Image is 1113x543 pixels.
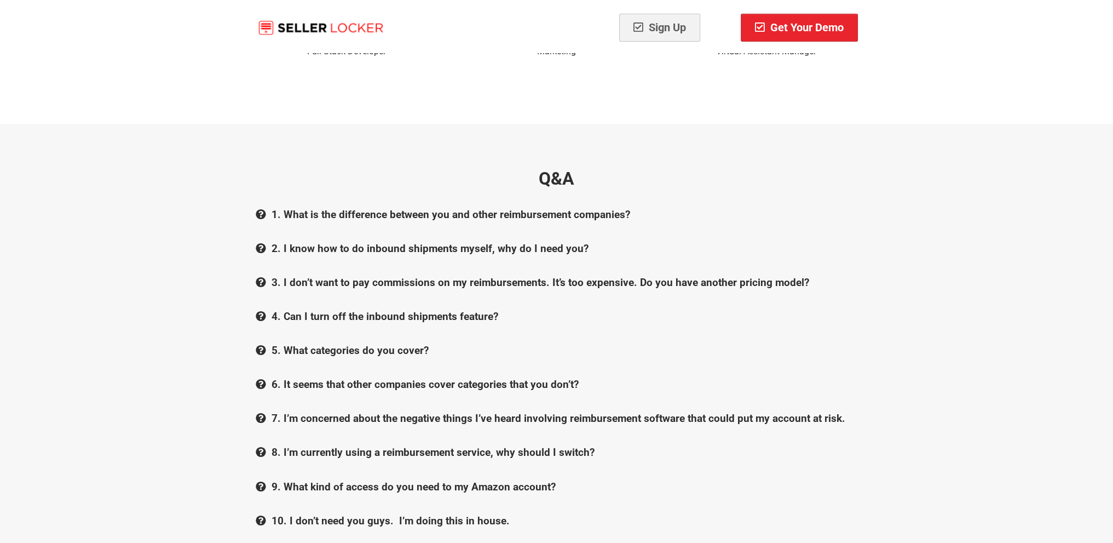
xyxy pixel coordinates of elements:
b: 2. I know how to do inbound shipments myself, why do I need you? [272,242,589,255]
b: 10. I don’t need you guys. I’m doing this in house. [272,515,510,527]
b: 8. I’m currently using a reimbursement service, why should I switch? [272,446,595,459]
b: 7. I’m concerned about the negative things I’ve heard involving reimbursement software that could... [272,412,845,425]
a: Sign Up [619,14,700,42]
b: 1. What is the difference between you and other reimbursement companies? [272,208,630,221]
span: Sign Up [633,21,686,34]
b: 3. I don’t want to pay commissions on my reimbursements. It’s too expensive. Do you have another ... [272,276,809,289]
b: 5. What categories do you cover? [272,344,429,357]
a: Get Your Demo [741,14,858,42]
b: 4. Can I turn off the inbound shipments feature? [272,310,498,323]
b: Q&A [539,168,574,189]
span: Get Your Demo [755,21,844,34]
b: 9. What kind of access do you need to my Amazon account? [272,481,556,493]
b: 6. It seems that other companies cover categories that you don’t? [272,378,579,391]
